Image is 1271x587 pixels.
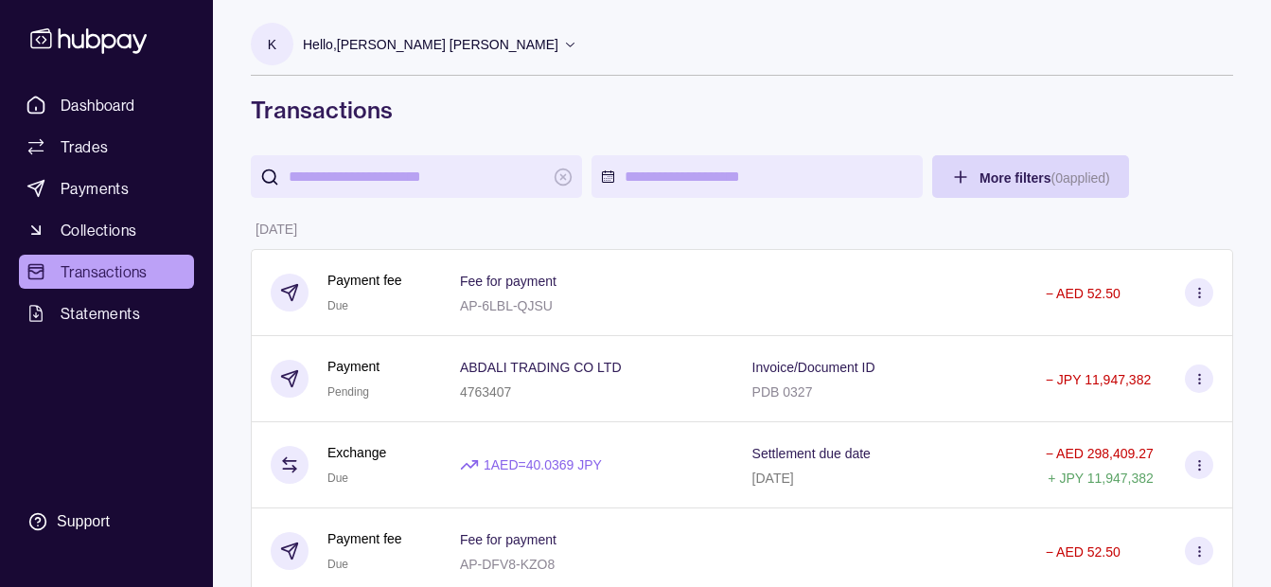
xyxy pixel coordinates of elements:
p: − AED 298,409.27 [1046,446,1154,461]
span: More filters [980,170,1110,186]
p: AP-DFV8-KZO8 [460,557,555,572]
span: Payments [61,177,129,200]
span: Due [327,299,348,312]
p: ( 0 applied) [1050,170,1109,186]
p: Exchange [327,442,386,463]
a: Dashboard [19,88,194,122]
p: Fee for payment [460,532,556,547]
p: Payment [327,356,380,377]
span: Collections [61,219,136,241]
p: − JPY 11,947,382 [1046,372,1151,387]
span: Pending [327,385,369,399]
p: Payment fee [327,270,402,291]
p: PDB 0327 [752,384,813,400]
span: Transactions [61,260,148,283]
a: Collections [19,213,194,247]
p: Hello, [PERSON_NAME] [PERSON_NAME] [303,34,558,55]
p: Invoice/Document ID [752,360,875,375]
p: Settlement due date [752,446,871,461]
a: Trades [19,130,194,164]
a: Support [19,502,194,542]
p: [DATE] [752,471,794,486]
h1: Transactions [251,95,1233,125]
a: Statements [19,296,194,330]
button: More filters(0applied) [932,155,1129,198]
span: Trades [61,135,108,158]
p: + JPY 11,947,382 [1048,471,1153,486]
a: Transactions [19,255,194,289]
p: ABDALI TRADING CO LTD [460,360,622,375]
input: search [289,155,544,198]
span: Due [327,558,348,571]
p: Fee for payment [460,274,556,289]
p: 1 AED = 40.0369 JPY [484,454,602,475]
p: Payment fee [327,528,402,549]
p: − AED 52.50 [1046,286,1121,301]
p: [DATE] [256,222,297,237]
span: Dashboard [61,94,135,116]
div: Support [57,511,110,532]
p: K [268,34,276,55]
p: 4763407 [460,384,512,400]
p: AP-6LBL-QJSU [460,298,553,313]
p: − AED 52.50 [1046,544,1121,560]
span: Due [327,471,348,485]
span: Statements [61,302,140,325]
a: Payments [19,171,194,205]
